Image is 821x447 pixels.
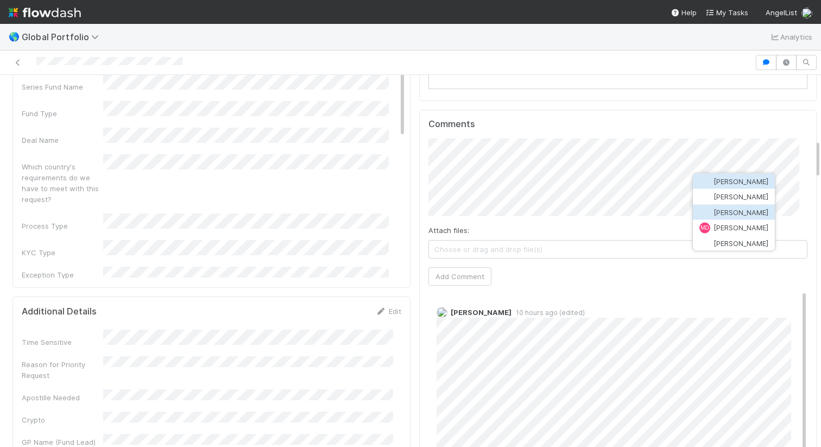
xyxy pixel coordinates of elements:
[9,32,20,41] span: 🌎
[769,30,812,43] a: Analytics
[22,247,103,258] div: KYC Type
[693,174,775,189] button: [PERSON_NAME]
[22,32,104,42] span: Global Portfolio
[437,307,447,318] img: avatar_5106bb14-94e9-4897-80de-6ae81081f36d.png
[766,8,797,17] span: AngelList
[801,8,812,18] img: avatar_c584de82-e924-47af-9431-5c284c40472a.png
[671,7,697,18] div: Help
[9,3,81,22] img: logo-inverted-e16ddd16eac7371096b0.svg
[699,191,710,202] img: avatar_66854b90-094e-431f-b713-6ac88429a2b8.png
[705,8,748,17] span: My Tasks
[699,176,710,187] img: avatar_0ae9f177-8298-4ebf-a6c9-cc5c28f3c454.png
[713,238,768,247] span: [PERSON_NAME]
[693,189,775,204] button: [PERSON_NAME]
[429,241,807,258] span: Choose or drag and drop file(s)
[22,337,103,348] div: Time Sensitive
[22,161,103,205] div: Which country's requirements do we have to meet with this request?
[693,220,775,235] button: MD[PERSON_NAME]
[22,392,103,403] div: Apostille Needed
[713,223,768,232] span: [PERSON_NAME]
[428,119,808,130] h5: Comments
[713,192,768,201] span: [PERSON_NAME]
[693,204,775,219] button: [PERSON_NAME]
[376,307,401,316] a: Edit
[451,308,511,317] span: [PERSON_NAME]
[700,225,709,231] span: MD
[428,267,491,286] button: Add Comment
[22,135,103,146] div: Deal Name
[22,269,103,280] div: Exception Type
[713,177,768,186] span: [PERSON_NAME]
[22,414,103,425] div: Crypto
[22,306,97,317] h5: Additional Details
[693,235,775,250] button: [PERSON_NAME]
[713,207,768,216] span: [PERSON_NAME]
[428,225,469,236] label: Attach files:
[705,7,748,18] a: My Tasks
[511,309,585,317] span: 10 hours ago (edited)
[22,221,103,231] div: Process Type
[699,222,710,233] div: Michael Daugherty
[22,81,103,92] div: Series Fund Name
[699,238,710,249] img: avatar_705b8750-32ac-4031-bf5f-ad93a4909bc8.png
[22,108,103,119] div: Fund Type
[699,207,710,218] img: avatar_5106bb14-94e9-4897-80de-6ae81081f36d.png
[22,359,103,381] div: Reason for Priority Request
